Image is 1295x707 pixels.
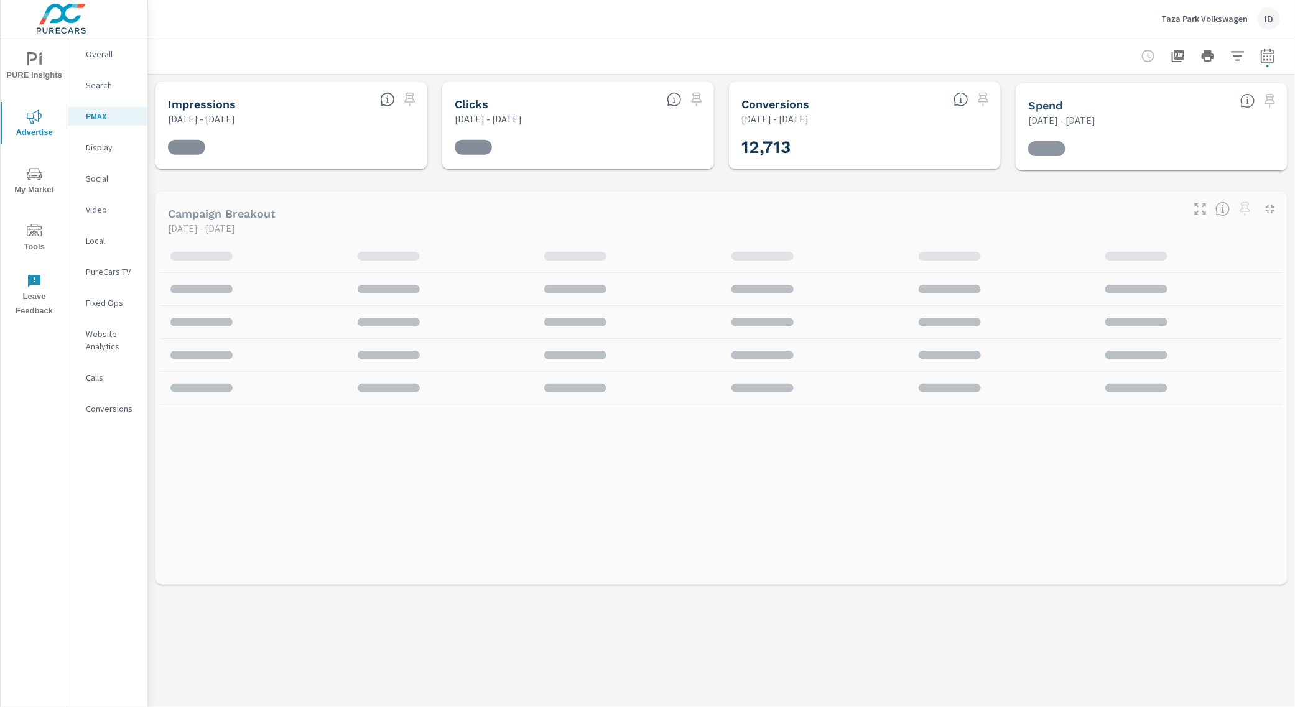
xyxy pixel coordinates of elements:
div: Website Analytics [68,325,147,356]
h5: Conversions [741,98,809,111]
p: Display [86,141,137,154]
h5: Spend [1028,99,1062,112]
span: Tools [4,224,64,254]
span: PURE Insights [4,52,64,83]
p: [DATE] - [DATE] [168,221,235,236]
span: The number of times an ad was clicked by a consumer. [667,92,682,107]
div: Overall [68,45,147,63]
p: [DATE] - [DATE] [455,111,522,126]
button: Select Date Range [1255,44,1280,68]
span: Select a preset date range to save this widget [1260,91,1280,111]
button: Print Report [1195,44,1220,68]
p: Website Analytics [86,328,137,353]
p: Fixed Ops [86,297,137,309]
span: Total Conversions include Actions, Leads and Unmapped. [954,92,968,107]
div: ID [1258,7,1280,30]
div: nav menu [1,37,68,323]
div: Search [68,76,147,95]
p: [DATE] - [DATE] [168,111,235,126]
span: Leave Feedback [4,274,64,318]
button: Minimize Widget [1260,199,1280,219]
p: Social [86,172,137,185]
button: "Export Report to PDF" [1166,44,1191,68]
span: My Market [4,167,64,197]
p: PMAX [86,110,137,122]
p: Taza Park Volkswagen [1161,13,1248,24]
div: Conversions [68,399,147,418]
div: PureCars TV [68,262,147,281]
button: Make Fullscreen [1191,199,1210,219]
span: This is a summary of PMAX performance results by campaign. Each column can be sorted. [1215,201,1230,216]
button: Apply Filters [1225,44,1250,68]
p: Search [86,79,137,91]
span: Select a preset date range to save this widget [400,90,420,109]
h5: Campaign Breakout [168,207,276,220]
h5: Impressions [168,98,236,111]
p: Conversions [86,402,137,415]
div: Social [68,169,147,188]
div: Video [68,200,147,219]
h3: 12,713 [741,137,988,158]
p: PureCars TV [86,266,137,278]
div: Local [68,231,147,250]
div: PMAX [68,107,147,126]
p: [DATE] - [DATE] [741,111,809,126]
span: Select a preset date range to save this widget [687,90,707,109]
p: [DATE] - [DATE] [1028,113,1095,127]
span: The number of times an ad was shown on your behalf. [380,92,395,107]
p: Video [86,203,137,216]
p: Overall [86,48,137,60]
span: Select a preset date range to save this widget [973,90,993,109]
div: Fixed Ops [68,293,147,312]
div: Display [68,138,147,157]
h5: Clicks [455,98,488,111]
span: The amount of money spent on advertising during the period. [1240,93,1255,108]
p: Local [86,234,137,247]
div: Calls [68,368,147,387]
span: Select a preset date range to save this widget [1235,199,1255,219]
span: Advertise [4,109,64,140]
p: Calls [86,371,137,384]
